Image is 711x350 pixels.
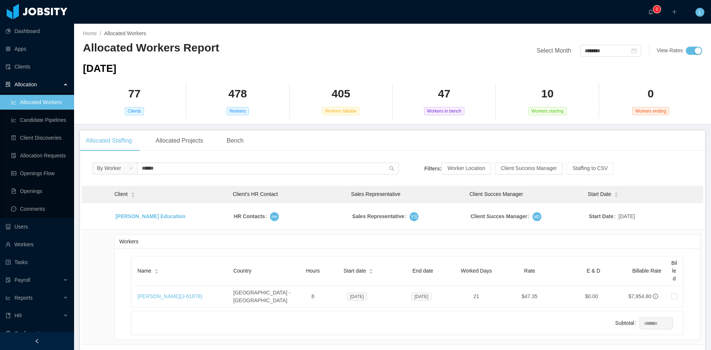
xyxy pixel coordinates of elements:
[471,213,527,219] strong: Client Succes Manager
[640,318,672,329] input: Subtotal
[351,191,400,197] span: Sales Representative
[671,260,677,281] span: Billed
[389,166,394,171] i: icon: search
[424,165,442,171] strong: Filters:
[653,6,661,13] sup: 0
[131,191,135,196] div: Sort
[615,320,639,326] label: Subtotal
[6,313,11,318] i: icon: book
[653,294,658,299] span: info-circle
[455,286,498,307] td: 21
[221,130,249,151] div: Bench
[614,191,618,196] div: Sort
[116,213,186,219] a: [PERSON_NAME] Education
[567,163,614,174] button: Staffing to CSV
[119,235,695,249] div: Workers
[137,267,151,275] span: Name
[104,30,146,36] span: Allocated Workers
[11,201,68,216] a: icon: messageComments
[230,286,300,307] td: [GEOGRAPHIC_DATA] - [GEOGRAPHIC_DATA]
[131,191,135,194] i: icon: caret-up
[614,191,618,194] i: icon: caret-up
[150,130,209,151] div: Allocated Projects
[97,163,121,174] div: By Worker
[233,268,251,274] span: Country
[537,47,571,54] span: Select Month
[6,41,68,56] a: icon: appstoreApps
[495,163,563,174] button: Client Success Manager
[11,148,68,163] a: icon: file-doneAllocation Requests
[14,81,37,87] span: Allocation
[154,268,159,273] div: Sort
[628,293,651,300] div: $7,954.80
[413,268,433,274] span: End date
[632,268,661,274] span: Billable Rate
[352,213,404,219] strong: Sales Representative
[461,268,492,274] span: Worked Days
[524,268,535,274] span: Rate
[498,286,561,307] td: $47.35
[6,331,11,336] i: icon: setting
[137,293,202,299] a: [PERSON_NAME](J-61878)
[14,277,30,283] span: Payroll
[369,268,373,270] i: icon: caret-up
[272,214,277,219] span: MW
[528,107,567,115] span: Workers starting
[83,30,97,36] a: Home
[369,271,373,273] i: icon: caret-down
[470,191,523,197] span: Client Succes Manager
[100,30,101,36] span: /
[534,213,540,220] span: MD
[332,86,350,101] h2: 405
[438,86,450,101] h2: 47
[14,313,22,319] span: HR
[347,293,367,301] span: [DATE]
[657,47,683,53] span: View Rates
[6,255,68,270] a: icon: profileTasks
[631,48,637,53] i: icon: calendar
[83,40,393,56] h2: Allocated Workers Report
[424,107,464,115] span: Workers in bench
[233,191,278,197] span: Client’s HR Contact
[541,86,554,101] h2: 10
[300,286,326,307] td: 8
[614,194,618,196] i: icon: caret-down
[6,219,68,234] a: icon: robotUsers
[698,8,701,17] span: L
[114,190,128,198] span: Client
[585,293,598,299] span: $0.00
[11,166,68,181] a: icon: idcardOpenings Flow
[234,213,265,219] strong: HR Contacts
[11,184,68,199] a: icon: file-textOpenings
[14,330,45,336] span: Configuration
[306,268,320,274] span: Hours
[672,9,677,14] i: icon: plus
[322,107,360,115] span: Workers billable
[618,213,635,220] span: [DATE]
[6,295,11,300] i: icon: line-chart
[6,277,11,283] i: icon: file-protect
[83,63,116,74] span: [DATE]
[228,86,247,101] h2: 478
[154,268,158,270] i: icon: caret-up
[125,107,144,115] span: Clients
[588,190,611,198] span: Start Date
[11,95,68,110] a: icon: line-chartAllocated Workers
[589,213,613,219] strong: Start Date
[129,166,133,171] i: icon: down
[11,130,68,145] a: icon: file-searchClient Discoveries
[632,107,669,115] span: Workers ending
[80,130,138,151] div: Allocated Staffing
[154,271,158,273] i: icon: caret-down
[441,163,491,174] button: Worker Location
[131,194,135,196] i: icon: caret-down
[6,82,11,87] i: icon: solution
[11,113,68,127] a: icon: line-chartCandidate Pipelines
[369,268,373,273] div: Sort
[344,267,366,275] span: Start date
[648,9,653,14] i: icon: bell
[6,24,68,39] a: icon: pie-chartDashboard
[587,268,600,274] span: E & D
[411,293,431,301] span: [DATE]
[227,107,249,115] span: Workers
